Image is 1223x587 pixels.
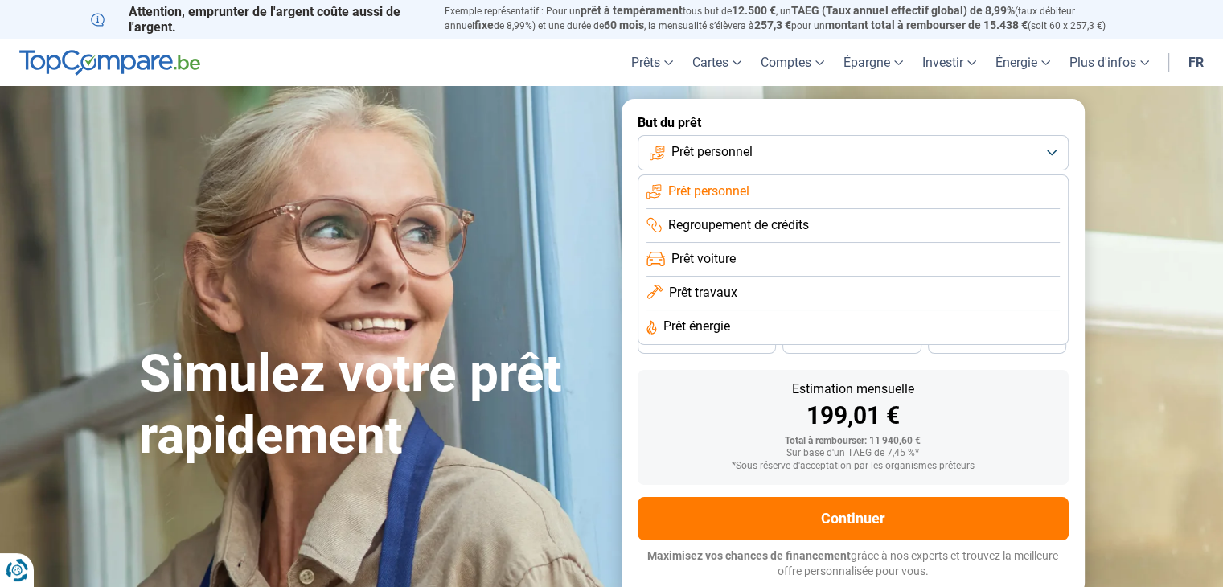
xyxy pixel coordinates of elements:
[650,461,1056,472] div: *Sous réserve d'acceptation par les organismes prêteurs
[668,216,809,234] span: Regroupement de crédits
[668,183,749,200] span: Prêt personnel
[791,4,1015,17] span: TAEG (Taux annuel effectif global) de 8,99%
[445,4,1133,33] p: Exemple représentatif : Pour un tous but de , un (taux débiteur annuel de 8,99%) et une durée de ...
[638,497,1069,540] button: Continuer
[638,135,1069,170] button: Prêt personnel
[671,143,753,161] span: Prêt personnel
[474,18,494,31] span: fixe
[650,436,1056,447] div: Total à rembourser: 11 940,60 €
[834,39,913,86] a: Épargne
[834,337,869,347] span: 30 mois
[139,343,602,467] h1: Simulez votre prêt rapidement
[663,318,730,335] span: Prêt énergie
[19,50,200,76] img: TopCompare
[638,115,1069,130] label: But du prêt
[986,39,1060,86] a: Énergie
[622,39,683,86] a: Prêts
[754,18,791,31] span: 257,3 €
[669,284,737,302] span: Prêt travaux
[1179,39,1213,86] a: fr
[979,337,1015,347] span: 24 mois
[650,448,1056,459] div: Sur base d'un TAEG de 7,45 %*
[732,4,776,17] span: 12.500 €
[604,18,644,31] span: 60 mois
[683,39,751,86] a: Cartes
[647,549,851,562] span: Maximisez vos chances de financement
[913,39,986,86] a: Investir
[689,337,724,347] span: 36 mois
[671,250,736,268] span: Prêt voiture
[650,383,1056,396] div: Estimation mensuelle
[91,4,425,35] p: Attention, emprunter de l'argent coûte aussi de l'argent.
[581,4,683,17] span: prêt à tempérament
[751,39,834,86] a: Comptes
[638,548,1069,580] p: grâce à nos experts et trouvez la meilleure offre personnalisée pour vous.
[650,404,1056,428] div: 199,01 €
[1060,39,1159,86] a: Plus d'infos
[825,18,1028,31] span: montant total à rembourser de 15.438 €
